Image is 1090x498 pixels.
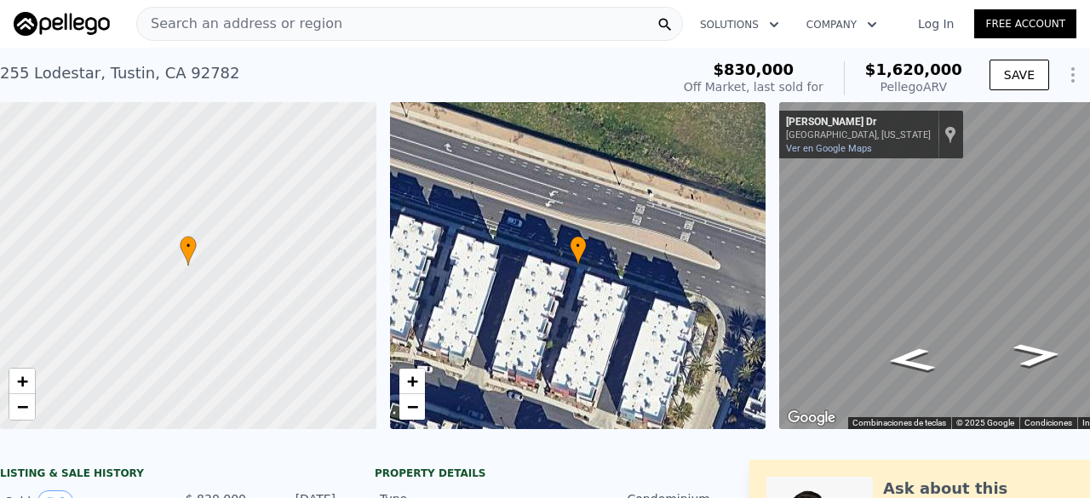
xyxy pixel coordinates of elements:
span: • [570,238,587,254]
div: Pellego ARV [865,78,962,95]
div: • [570,236,587,266]
div: • [180,236,197,266]
a: Free Account [974,9,1076,38]
button: Company [793,9,891,40]
button: SAVE [990,60,1049,90]
div: Off Market, last sold for [684,78,823,95]
button: Show Options [1056,58,1090,92]
img: Google [783,407,840,429]
a: Zoom in [399,369,425,394]
span: − [406,396,417,417]
span: $830,000 [714,60,795,78]
span: + [406,370,417,392]
span: + [17,370,28,392]
path: Ir al oeste, Moffett Dr [993,337,1082,372]
div: [PERSON_NAME] Dr [786,116,931,129]
div: Property details [375,467,715,480]
span: • [180,238,197,254]
span: © 2025 Google [956,418,1014,427]
span: − [17,396,28,417]
div: [GEOGRAPHIC_DATA], [US_STATE] [786,129,931,140]
a: Zoom in [9,369,35,394]
a: Zoom out [9,394,35,420]
a: Ver en Google Maps [786,143,872,154]
button: Combinaciones de teclas [852,417,946,429]
a: Zoom out [399,394,425,420]
span: $1,620,000 [865,60,962,78]
img: Pellego [14,12,110,36]
span: Search an address or region [137,14,342,34]
a: Condiciones [1024,418,1072,427]
path: Ir al este, Moffett Dr [866,342,955,377]
button: Solutions [686,9,793,40]
a: Log In [898,15,974,32]
a: Mostrar ubicación en el mapa [944,125,956,144]
a: Abrir esta área en Google Maps (se abre en una ventana nueva) [783,407,840,429]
